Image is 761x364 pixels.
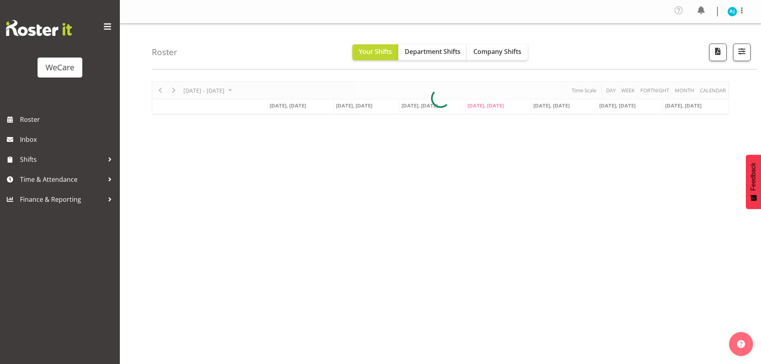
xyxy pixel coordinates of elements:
[20,153,104,165] span: Shifts
[737,340,745,348] img: help-xxl-2.png
[152,48,177,57] h4: Roster
[473,47,521,56] span: Company Shifts
[6,20,72,36] img: Rosterit website logo
[733,44,751,61] button: Filter Shifts
[46,62,74,74] div: WeCare
[20,133,116,145] span: Inbox
[398,44,467,60] button: Department Shifts
[467,44,528,60] button: Company Shifts
[727,7,737,16] img: aj-jones10453.jpg
[359,47,392,56] span: Your Shifts
[20,113,116,125] span: Roster
[405,47,461,56] span: Department Shifts
[709,44,727,61] button: Download a PDF of the roster according to the set date range.
[352,44,398,60] button: Your Shifts
[20,173,104,185] span: Time & Attendance
[750,163,757,191] span: Feedback
[20,193,104,205] span: Finance & Reporting
[746,155,761,209] button: Feedback - Show survey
